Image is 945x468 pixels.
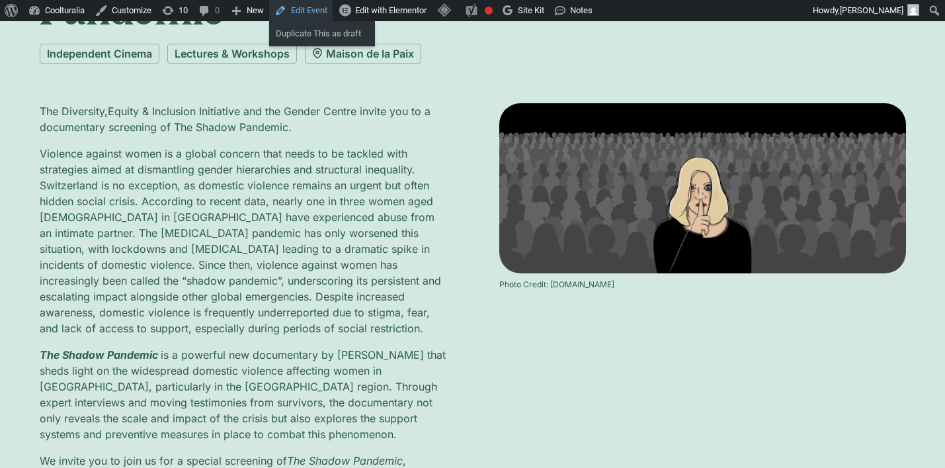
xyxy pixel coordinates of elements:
[518,5,544,15] span: Site Kit
[40,103,446,135] p: The Diversity Equity & Inclusion Initiative and the Gender Centre invite you to a documentary scr...
[499,279,906,291] div: Photo Credit: [DOMAIN_NAME]
[40,147,441,335] span: Violence against women is a global concern that needs to be tackled with strategies aimed at dism...
[269,25,375,42] a: Duplicate This as draft
[40,454,287,467] span: We invite you to join us for a special screening of
[287,454,403,467] span: The Shadow Pandemic
[104,105,108,118] a: ,
[840,5,903,15] span: [PERSON_NAME]
[355,5,427,15] span: Edit with Elementor
[305,44,421,64] a: Maison de la Paix
[40,348,158,361] strong: The Shadow Pandemic
[40,348,446,441] span: is a powerful new documentary by [PERSON_NAME] that sheds light on the widespread domestic violen...
[167,44,297,64] a: Lectures & Workshops
[40,44,159,64] a: Independent Cinema
[485,7,493,15] div: Focus keyphrase not set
